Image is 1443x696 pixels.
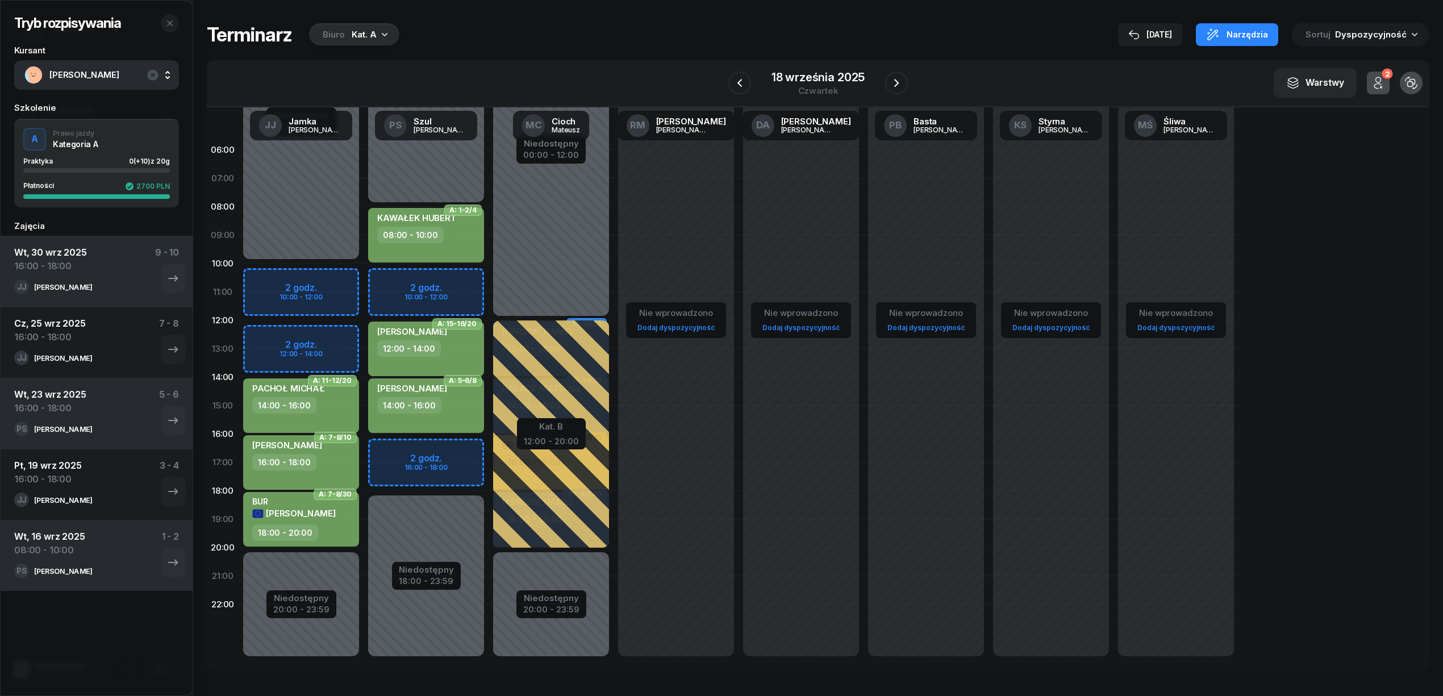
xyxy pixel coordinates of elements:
div: 15:00 [207,391,239,420]
span: PB [889,120,902,130]
div: [PERSON_NAME] [34,284,92,291]
div: Nie wprowadzono [758,306,844,320]
div: 16:00 - 18:00 [14,472,82,486]
div: Nie wprowadzono [883,306,969,320]
div: 16:00 - 18:00 [14,401,86,415]
button: Niedostępny20:00 - 23:59 [273,591,330,616]
a: Dodaj dyspozycyjność [758,321,844,334]
span: A: 1-2/4 [449,209,477,211]
div: 08:00 - 10:00 [14,543,85,557]
span: A: 7-8/10 [319,436,352,439]
div: BUR [252,497,336,506]
div: czwartek [771,86,865,95]
div: 16:00 - 18:00 [14,259,87,273]
a: Dodaj dyspozycyjność [1133,321,1219,334]
span: KAWAŁEK HUBERT [377,212,457,223]
div: 1 - 2 [162,530,179,564]
div: [PERSON_NAME] [1039,126,1093,134]
div: 20:00 - 23:59 [523,602,579,614]
div: 16:00 - 18:00 [252,454,316,470]
a: DA[PERSON_NAME][PERSON_NAME] [743,111,860,140]
div: Cz, 25 wrz 2025 [14,316,86,330]
div: 10:00 [207,249,239,278]
div: Śliwa [1163,117,1218,126]
h1: Terminarz [207,24,292,45]
div: Cioch [552,117,580,126]
a: JJJamka[PERSON_NAME] [250,111,352,140]
span: A: 11-12/20 [313,380,352,382]
div: Nie wprowadzono [633,306,719,320]
div: Płatności [23,182,61,191]
div: [PERSON_NAME] [1163,126,1218,134]
button: Nie wprowadzonoDodaj dyspozycyjność [1133,303,1219,337]
div: Nie wprowadzono [1133,306,1219,320]
div: Basta [914,117,968,126]
div: Kat. B [524,419,579,434]
span: KS [1014,120,1027,130]
button: Niedostępny18:00 - 23:59 [399,563,454,588]
div: Pt, 19 wrz 2025 [14,459,82,472]
a: PBBasta[PERSON_NAME] [875,111,977,140]
span: JJ [17,283,26,291]
div: 2 [1382,69,1392,80]
div: 22:00 [207,590,239,619]
button: 2 [1367,72,1390,94]
a: PSSzul[PERSON_NAME] [375,111,477,140]
div: Niedostępny [399,565,454,574]
div: [PERSON_NAME] [656,126,711,134]
button: Warstwy [1274,68,1357,98]
span: MŚ [1138,120,1153,130]
div: 16:00 [207,420,239,448]
span: DA [756,120,770,130]
div: 21:00 [207,562,239,590]
div: 08:00 - 10:00 [377,227,444,243]
button: Nie wprowadzonoDodaj dyspozycyjność [883,303,969,337]
span: RM [630,120,645,130]
div: 18:00 - 20:00 [252,524,318,541]
span: (+10) [134,157,151,165]
div: 14:00 - 16:00 [377,397,441,414]
div: 18:00 [207,477,239,505]
div: Jamka [289,117,343,126]
div: [PERSON_NAME] [34,568,92,575]
button: APrawo jazdyKategoria APraktyka0(+10)z 20gPłatności2700 PLN [14,119,179,208]
a: Dodaj dyspozycyjność [1008,321,1094,334]
div: 16:00 - 18:00 [14,330,86,344]
button: [DATE] [1118,23,1182,46]
div: 17:00 [207,448,239,477]
div: 5 - 6 [159,387,179,422]
div: 00:00 - 12:00 [523,148,579,160]
span: JJ [17,496,26,504]
button: Niedostępny00:00 - 12:00 [523,137,579,162]
div: Niedostępny [523,139,579,148]
span: PS [389,120,402,130]
button: BiuroKat. A [306,23,399,46]
div: Niedostępny [273,594,330,602]
a: KSStyrna[PERSON_NAME] [1000,111,1102,140]
div: Wt, 16 wrz 2025 [14,530,85,543]
span: PS [16,567,26,575]
span: [PERSON_NAME] [266,508,336,519]
div: [PERSON_NAME] [34,497,92,504]
div: 9 - 10 [155,245,179,280]
div: Styrna [1039,117,1093,126]
div: 3 - 4 [160,459,179,493]
div: 09:00 [207,221,239,249]
button: Kat. B12:00 - 20:00 [524,419,579,446]
span: A: 5-6/8 [449,380,477,382]
div: 19:00 [207,505,239,534]
div: [PERSON_NAME] [656,117,726,126]
span: Narzędzia [1227,28,1268,41]
button: Nie wprowadzonoDodaj dyspozycyjność [758,303,844,337]
div: 20:00 - 23:59 [273,602,330,614]
a: Dodaj dyspozycyjność [633,321,719,334]
a: RM[PERSON_NAME][PERSON_NAME] [618,111,735,140]
div: Szul [414,117,468,126]
div: 2700 PLN [125,182,170,191]
h2: Tryb rozpisywania [14,14,121,32]
span: MC [526,120,542,130]
div: Wt, 30 wrz 2025 [14,245,87,259]
a: MCCiochMateusz [513,111,589,140]
div: 11:00 [207,278,239,306]
span: Dyspozycyjność [1335,29,1407,40]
